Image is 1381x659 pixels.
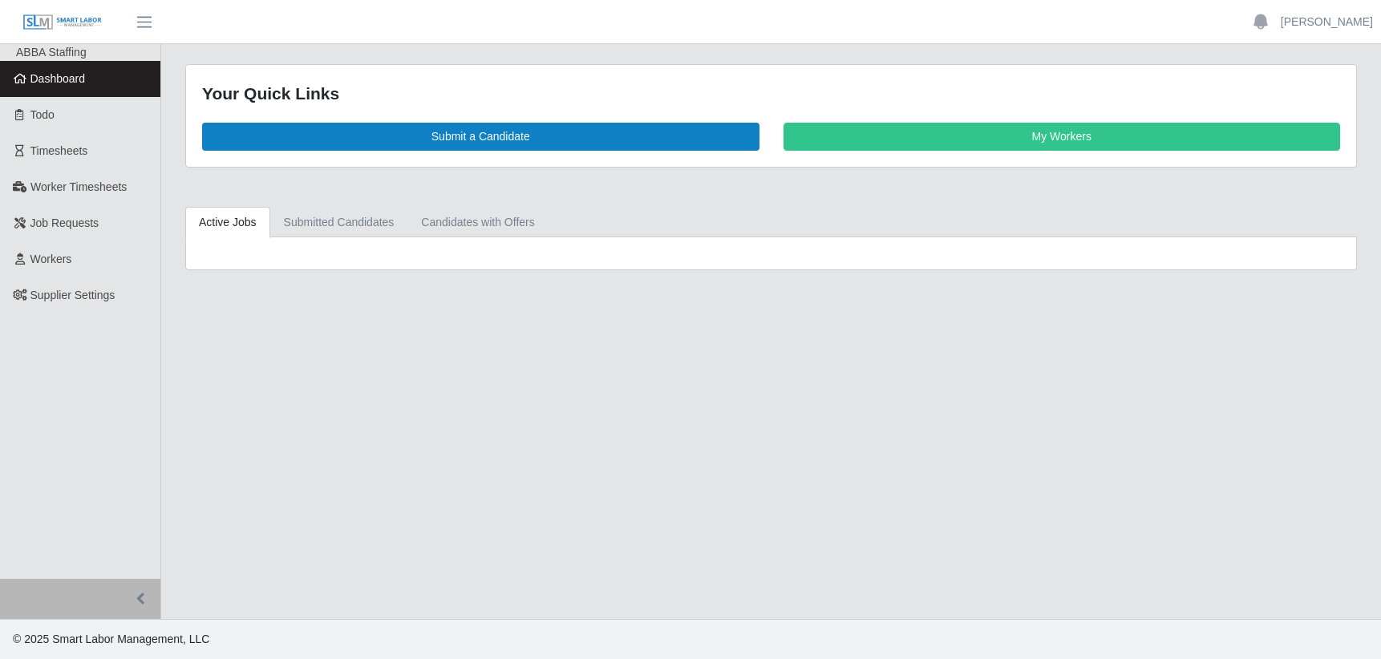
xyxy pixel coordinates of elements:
[185,207,270,238] a: Active Jobs
[16,46,87,59] span: ABBA Staffing
[270,207,408,238] a: Submitted Candidates
[202,81,1340,107] div: Your Quick Links
[30,72,86,85] span: Dashboard
[202,123,759,151] a: Submit a Candidate
[784,123,1341,151] a: My Workers
[30,108,55,121] span: Todo
[30,289,115,301] span: Supplier Settings
[30,216,99,229] span: Job Requests
[1281,14,1373,30] a: [PERSON_NAME]
[30,253,72,265] span: Workers
[13,633,209,645] span: © 2025 Smart Labor Management, LLC
[22,14,103,31] img: SLM Logo
[30,180,127,193] span: Worker Timesheets
[407,207,548,238] a: Candidates with Offers
[30,144,88,157] span: Timesheets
